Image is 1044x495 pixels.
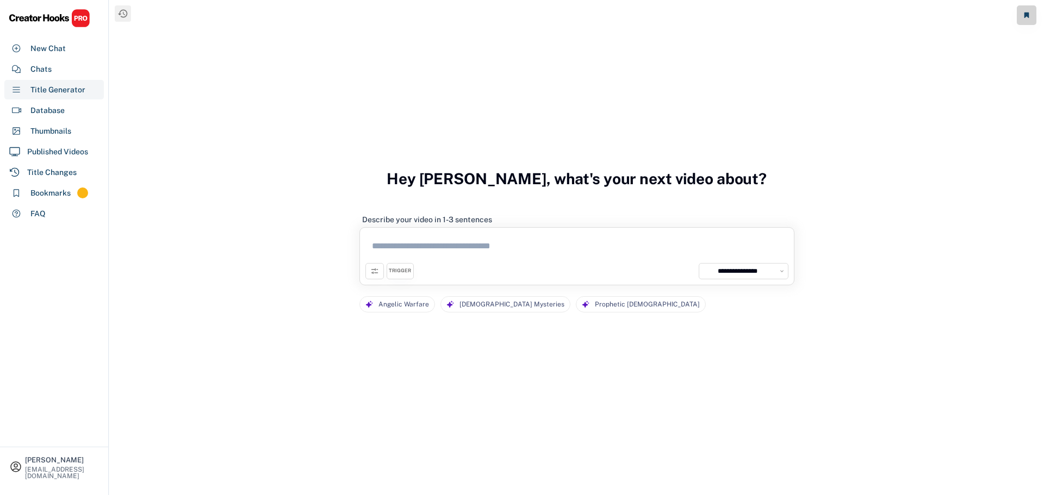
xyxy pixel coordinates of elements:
div: Published Videos [27,146,88,158]
div: [DEMOGRAPHIC_DATA] Mysteries [459,297,564,312]
div: Prophetic [DEMOGRAPHIC_DATA] [595,297,700,312]
div: Database [30,105,65,116]
div: Title Changes [27,167,77,178]
div: New Chat [30,43,66,54]
img: CHPRO%20Logo.svg [9,9,90,28]
div: TRIGGER [389,267,411,274]
img: yH5BAEAAAAALAAAAAABAAEAAAIBRAA7 [702,266,712,276]
div: Title Generator [30,84,85,96]
div: Chats [30,64,52,75]
div: [EMAIL_ADDRESS][DOMAIN_NAME] [25,466,99,479]
div: Describe your video in 1-3 sentences [362,215,492,224]
div: Bookmarks [30,187,71,199]
div: [PERSON_NAME] [25,456,99,463]
div: Angelic Warfare [378,297,429,312]
h3: Hey [PERSON_NAME], what's your next video about? [387,158,767,199]
div: Thumbnails [30,126,71,137]
div: FAQ [30,208,46,220]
